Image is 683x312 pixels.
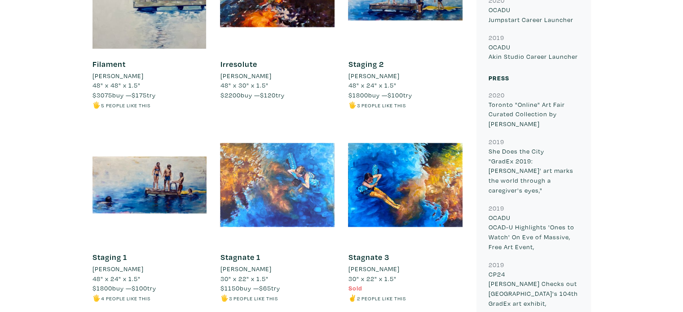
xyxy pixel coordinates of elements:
span: buy — try [348,91,412,99]
span: $100 [132,284,147,292]
p: She Does the City "GradEx 2019: [PERSON_NAME]’ art marks the world through a caregiver's eyes," [489,146,579,195]
small: 3 people like this [229,295,278,302]
a: Stagnate 3 [348,252,389,262]
small: Press [489,74,509,82]
span: $100 [387,91,403,99]
span: 48" x 24" x 1.5" [93,274,141,283]
span: 30" x 22" x 1.5" [348,274,396,283]
span: $1150 [220,284,239,292]
span: $2200 [220,91,240,99]
p: Toronto "Online" Art Fair Curated Collection by [PERSON_NAME] [489,100,579,129]
a: [PERSON_NAME] [93,264,207,274]
a: Irresolute [220,59,257,69]
p: CP24 [PERSON_NAME] Checks out [GEOGRAPHIC_DATA]'s 104th GradEx art exhibit, [489,269,579,308]
span: 48" x 48" x 1.5" [93,81,141,89]
small: 2 people like this [357,295,405,302]
span: $65 [259,284,271,292]
li: [PERSON_NAME] [93,71,144,81]
p: OCADU Jumpstart Career Launcher [489,5,579,24]
a: [PERSON_NAME] [220,71,335,81]
a: Stagnate 1 [220,252,260,262]
small: 3 people like this [357,102,405,109]
p: OCADU OCAD-U Highlights 'Ones to Watch' On Eve of Massive, Free Art Event, [489,213,579,251]
span: buy — try [93,284,156,292]
span: buy — try [93,91,156,99]
small: 2019 [489,33,504,42]
li: ✌️ [348,293,463,303]
a: [PERSON_NAME] [93,71,207,81]
span: $120 [260,91,275,99]
a: [PERSON_NAME] [348,264,463,274]
a: Filament [93,59,126,69]
small: 2019 [489,260,504,269]
li: 🖐️ [348,100,463,110]
span: $3075 [93,91,112,99]
span: 30" x 22" x 1.5" [220,274,268,283]
span: $1800 [348,91,368,99]
a: Staging 1 [93,252,127,262]
span: Sold [348,284,362,292]
a: Staging 2 [348,59,383,69]
li: 🖐️ [220,293,335,303]
small: 4 people like this [101,295,150,302]
small: 5 people like this [101,102,150,109]
span: $175 [132,91,147,99]
small: 2019 [489,204,504,212]
li: [PERSON_NAME] [220,71,271,81]
span: 48" x 30" x 1.5" [220,81,268,89]
span: buy — try [220,91,284,99]
a: [PERSON_NAME] [348,71,463,81]
span: buy — try [220,284,280,292]
li: 🖐️ [93,293,207,303]
small: 2020 [489,91,505,99]
small: 2019 [489,137,504,146]
a: [PERSON_NAME] [220,264,335,274]
li: [PERSON_NAME] [348,264,399,274]
li: [PERSON_NAME] [348,71,399,81]
span: $1800 [93,284,112,292]
li: [PERSON_NAME] [93,264,144,274]
p: OCADU Akin Studio Career Launcher [489,42,579,62]
li: 🖐️ [93,100,207,110]
li: [PERSON_NAME] [220,264,271,274]
span: 48" x 24" x 1.5" [348,81,396,89]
